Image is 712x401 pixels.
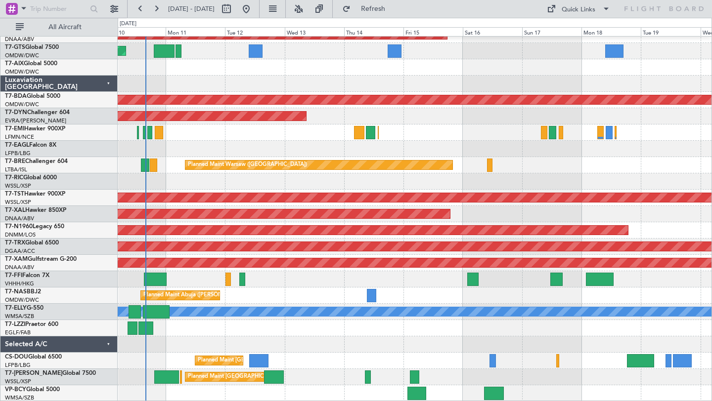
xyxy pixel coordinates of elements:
[562,5,595,15] div: Quick Links
[225,27,284,36] div: Tue 12
[5,142,56,148] a: T7-EAGLFalcon 8X
[5,224,64,230] a: T7-N1960Legacy 650
[5,93,60,99] a: T7-BDAGlobal 5000
[5,207,66,213] a: T7-XALHawker 850XP
[5,231,36,239] a: DNMM/LOS
[5,175,23,181] span: T7-RIC
[5,150,31,157] a: LFPB/LBG
[5,126,24,132] span: T7-EMI
[5,44,25,50] span: T7-GTS
[5,159,25,164] span: T7-BRE
[5,166,27,173] a: LTBA/ISL
[5,387,60,393] a: VP-BCYGlobal 5000
[5,264,34,271] a: DNAA/ABV
[166,27,225,36] div: Mon 11
[5,159,68,164] a: T7-BREChallenger 604
[5,387,26,393] span: VP-BCY
[11,19,107,35] button: All Aircraft
[5,44,59,50] a: T7-GTSGlobal 7500
[5,61,24,67] span: T7-AIX
[143,288,255,303] div: Planned Maint Abuja ([PERSON_NAME] Intl)
[5,273,22,279] span: T7-FFI
[5,110,27,116] span: T7-DYN
[5,289,27,295] span: T7-NAS
[5,215,34,222] a: DNAA/ABV
[5,321,58,327] a: T7-LZZIPraetor 600
[353,5,394,12] span: Refresh
[5,354,28,360] span: CS-DOU
[5,296,39,304] a: OMDW/DWC
[5,142,29,148] span: T7-EAGL
[5,93,27,99] span: T7-BDA
[463,27,522,36] div: Sat 16
[5,117,66,124] a: EVRA/[PERSON_NAME]
[5,361,31,369] a: LFPB/LBG
[5,224,33,230] span: T7-N1960
[5,240,59,246] a: T7-TRXGlobal 6500
[5,273,49,279] a: T7-FFIFalcon 7X
[188,369,344,384] div: Planned Maint [GEOGRAPHIC_DATA] ([GEOGRAPHIC_DATA])
[5,305,27,311] span: T7-ELLY
[581,27,641,36] div: Mon 18
[5,68,39,76] a: OMDW/DWC
[5,305,44,311] a: T7-ELLYG-550
[5,182,31,190] a: WSSL/XSP
[5,110,70,116] a: T7-DYNChallenger 604
[188,158,307,172] div: Planned Maint Warsaw ([GEOGRAPHIC_DATA])
[5,370,96,376] a: T7-[PERSON_NAME]Global 7500
[106,27,166,36] div: Sun 10
[5,321,25,327] span: T7-LZZI
[403,27,463,36] div: Fri 15
[26,24,104,31] span: All Aircraft
[338,1,397,17] button: Refresh
[5,370,62,376] span: T7-[PERSON_NAME]
[5,61,57,67] a: T7-AIXGlobal 5000
[5,199,31,206] a: WSSL/XSP
[5,313,34,320] a: WMSA/SZB
[198,353,354,368] div: Planned Maint [GEOGRAPHIC_DATA] ([GEOGRAPHIC_DATA])
[5,191,65,197] a: T7-TSTHawker 900XP
[5,133,34,141] a: LFMN/NCE
[5,101,39,108] a: OMDW/DWC
[285,27,344,36] div: Wed 13
[5,378,31,385] a: WSSL/XSP
[5,280,34,287] a: VHHH/HKG
[5,126,65,132] a: T7-EMIHawker 900XP
[5,36,34,43] a: DNAA/ABV
[5,256,77,262] a: T7-XAMGulfstream G-200
[5,191,24,197] span: T7-TST
[5,240,25,246] span: T7-TRX
[168,4,215,13] span: [DATE] - [DATE]
[5,256,28,262] span: T7-XAM
[5,354,62,360] a: CS-DOUGlobal 6500
[522,27,581,36] div: Sun 17
[5,329,31,336] a: EGLF/FAB
[5,289,41,295] a: T7-NASBBJ2
[641,27,700,36] div: Tue 19
[5,52,39,59] a: OMDW/DWC
[120,20,136,28] div: [DATE]
[5,207,25,213] span: T7-XAL
[30,1,87,16] input: Trip Number
[344,27,403,36] div: Thu 14
[5,175,57,181] a: T7-RICGlobal 6000
[5,247,35,255] a: DGAA/ACC
[542,1,615,17] button: Quick Links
